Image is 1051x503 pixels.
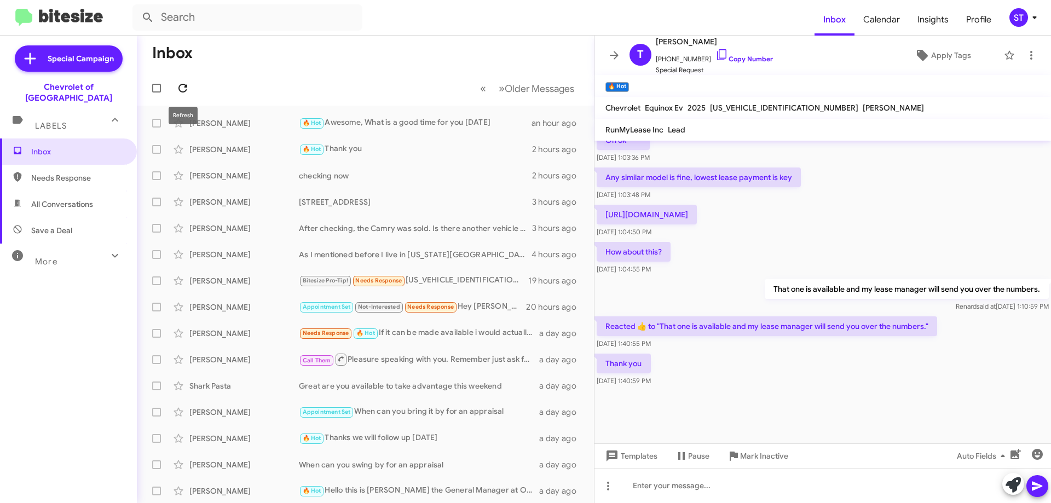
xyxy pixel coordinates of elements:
[957,446,1009,466] span: Auto Fields
[473,77,493,100] button: Previous
[532,170,585,181] div: 2 hours ago
[189,485,299,496] div: [PERSON_NAME]
[303,277,348,284] span: Bitesize Pro-Tip!
[539,380,585,391] div: a day ago
[299,459,539,470] div: When can you swing by for an appraisal
[31,199,93,210] span: All Conversations
[977,302,996,310] span: said at
[956,302,1049,310] span: Renard [DATE] 1:10:59 PM
[539,328,585,339] div: a day ago
[189,459,299,470] div: [PERSON_NAME]
[48,53,114,64] span: Special Campaign
[299,196,532,207] div: [STREET_ADDRESS]
[597,354,651,373] p: Thank you
[35,121,67,131] span: Labels
[597,205,697,224] p: [URL][DOMAIN_NAME]
[189,407,299,418] div: [PERSON_NAME]
[656,65,773,76] span: Special Request
[299,352,539,366] div: Pleasure speaking with you. Remember just ask for [PERSON_NAME] when you arrive.
[532,249,585,260] div: 4 hours ago
[539,433,585,444] div: a day ago
[299,432,539,444] div: Thanks we will follow up [DATE]
[189,144,299,155] div: [PERSON_NAME]
[668,125,685,135] span: Lead
[532,144,585,155] div: 2 hours ago
[299,380,539,391] div: Great are you available to take advantage this weekend
[480,82,486,95] span: «
[688,103,706,113] span: 2025
[539,407,585,418] div: a day ago
[299,300,526,313] div: Hey [PERSON_NAME] - I am still waiting to hear from you! Should I reach out to someone else?
[299,117,532,129] div: Awesome, What is a good time for you [DATE]
[656,48,773,65] span: [PHONE_NUMBER]
[189,118,299,129] div: [PERSON_NAME]
[597,339,651,348] span: [DATE] 1:40:55 PM
[532,223,585,234] div: 3 hours ago
[407,303,454,310] span: Needs Response
[31,172,124,183] span: Needs Response
[740,446,788,466] span: Mark Inactive
[957,4,1000,36] a: Profile
[863,103,924,113] span: [PERSON_NAME]
[169,107,198,124] div: Refresh
[299,170,532,181] div: checking now
[909,4,957,36] a: Insights
[931,45,971,65] span: Apply Tags
[303,146,321,153] span: 🔥 Hot
[886,45,998,65] button: Apply Tags
[189,433,299,444] div: [PERSON_NAME]
[605,103,640,113] span: Chevrolet
[815,4,854,36] span: Inbox
[189,354,299,365] div: [PERSON_NAME]
[597,228,651,236] span: [DATE] 1:04:50 PM
[474,77,581,100] nav: Page navigation example
[1009,8,1028,27] div: ST
[303,119,321,126] span: 🔥 Hot
[355,277,402,284] span: Needs Response
[597,242,671,262] p: How about this?
[597,153,650,161] span: [DATE] 1:03:36 PM
[31,146,124,157] span: Inbox
[645,103,683,113] span: Equinox Ev
[597,265,651,273] span: [DATE] 1:04:55 PM
[189,328,299,339] div: [PERSON_NAME]
[299,484,539,497] div: Hello this is [PERSON_NAME] the General Manager at Ourisman Chevrolet. I'm willing to bet we will...
[718,446,797,466] button: Mark Inactive
[532,118,585,129] div: an hour ago
[505,83,574,95] span: Older Messages
[597,167,801,187] p: Any similar model is fine, lowest lease payment is key
[597,377,651,385] span: [DATE] 1:40:59 PM
[189,275,299,286] div: [PERSON_NAME]
[303,487,321,494] span: 🔥 Hot
[303,303,351,310] span: Appointment Set
[1000,8,1039,27] button: ST
[299,406,539,418] div: When can you bring it by for an appraisal
[299,249,532,260] div: As I mentioned before I live in [US_STATE][GEOGRAPHIC_DATA]. Please send me the updated pricing f...
[539,459,585,470] div: a day ago
[358,303,400,310] span: Not-Interested
[526,302,585,313] div: 20 hours ago
[854,4,909,36] a: Calendar
[603,446,657,466] span: Templates
[715,55,773,63] a: Copy Number
[189,249,299,260] div: [PERSON_NAME]
[189,170,299,181] div: [PERSON_NAME]
[299,223,532,234] div: After checking, the Camry was sold. Is there another vehicle you would be interested in or would ...
[299,143,532,155] div: Thank you
[765,279,1049,299] p: That one is available and my lease manager will send you over the numbers.
[656,35,773,48] span: [PERSON_NAME]
[189,196,299,207] div: [PERSON_NAME]
[303,329,349,337] span: Needs Response
[948,446,1018,466] button: Auto Fields
[597,190,650,199] span: [DATE] 1:03:48 PM
[666,446,718,466] button: Pause
[35,257,57,267] span: More
[356,329,375,337] span: 🔥 Hot
[189,302,299,313] div: [PERSON_NAME]
[528,275,585,286] div: 19 hours ago
[688,446,709,466] span: Pause
[15,45,123,72] a: Special Campaign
